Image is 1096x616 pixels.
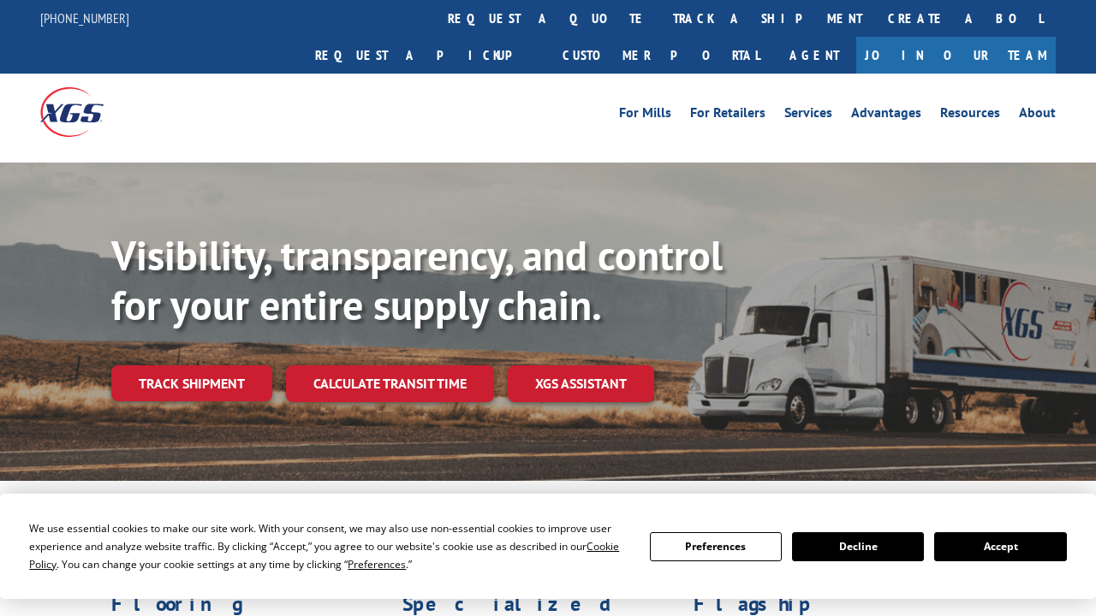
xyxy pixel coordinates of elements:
[772,37,856,74] a: Agent
[286,365,494,402] a: Calculate transit time
[508,365,654,402] a: XGS ASSISTANT
[650,532,782,561] button: Preferences
[29,519,628,573] div: We use essential cookies to make our site work. With your consent, we may also use non-essential ...
[302,37,550,74] a: Request a pickup
[851,106,921,125] a: Advantages
[348,557,406,572] span: Preferences
[792,532,924,561] button: Decline
[690,106,765,125] a: For Retailers
[619,106,671,125] a: For Mills
[934,532,1066,561] button: Accept
[40,9,129,27] a: [PHONE_NUMBER]
[784,106,832,125] a: Services
[550,37,772,74] a: Customer Portal
[111,365,272,401] a: Track shipment
[111,228,723,331] b: Visibility, transparency, and control for your entire supply chain.
[856,37,1056,74] a: Join Our Team
[940,106,1000,125] a: Resources
[1019,106,1056,125] a: About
